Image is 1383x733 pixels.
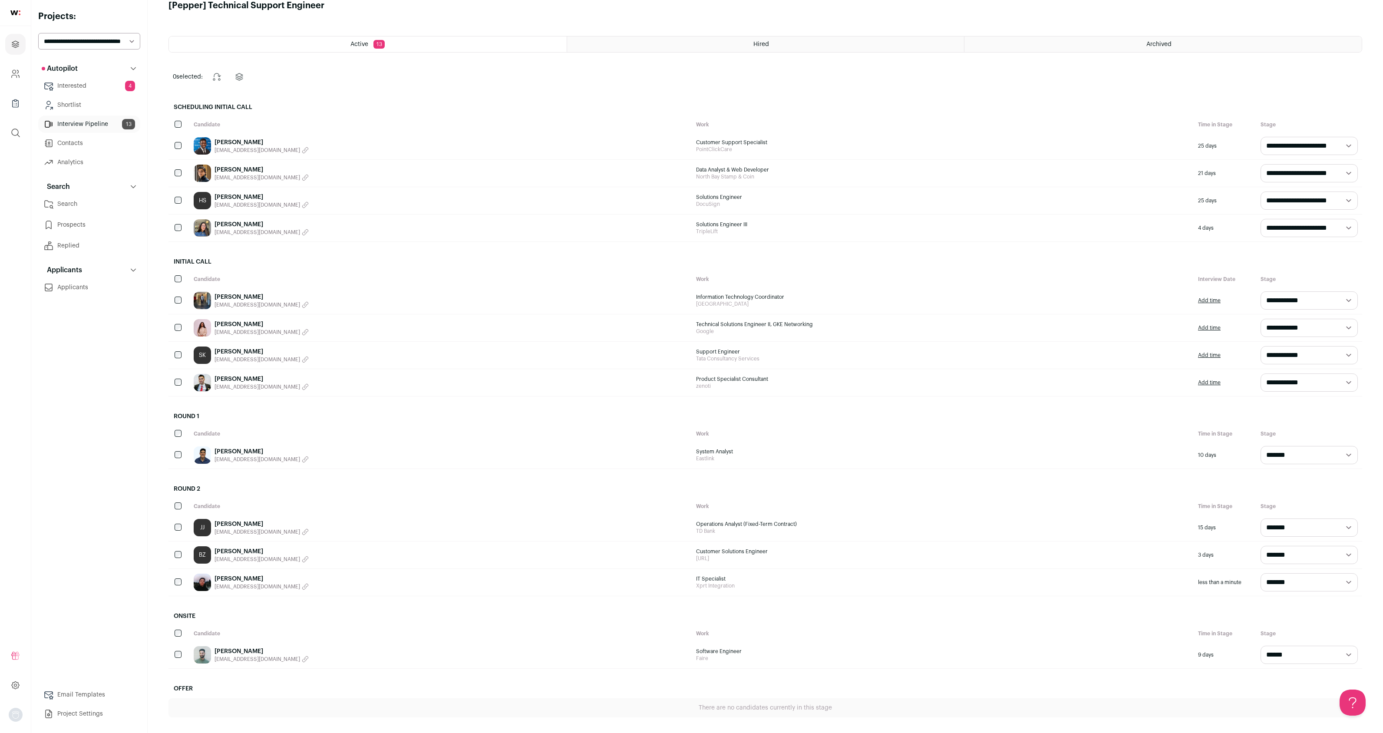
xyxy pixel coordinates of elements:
[215,356,309,363] button: [EMAIL_ADDRESS][DOMAIN_NAME]
[1256,117,1362,132] div: Stage
[215,583,309,590] button: [EMAIL_ADDRESS][DOMAIN_NAME]
[38,686,140,703] a: Email Templates
[5,34,26,55] a: Projects
[215,147,309,154] button: [EMAIL_ADDRESS][DOMAIN_NAME]
[1194,117,1256,132] div: Time in Stage
[1198,352,1221,359] a: Add time
[38,60,140,77] button: Autopilot
[10,10,20,15] img: wellfound-shorthand-0d5821cbd27db2630d0214b213865d53afaa358527fdda9d0ea32b1df1b89c2c.svg
[696,146,1190,153] span: PointClickCare
[692,626,1194,641] div: Work
[696,648,1190,655] span: Software Engineer
[215,656,300,663] span: [EMAIL_ADDRESS][DOMAIN_NAME]
[215,174,309,181] button: [EMAIL_ADDRESS][DOMAIN_NAME]
[696,328,1190,335] span: Google
[964,36,1362,52] a: Archived
[168,698,1362,717] div: There are no candidates currently in this stage
[215,165,309,174] a: [PERSON_NAME]
[215,174,300,181] span: [EMAIL_ADDRESS][DOMAIN_NAME]
[9,708,23,722] button: Open dropdown
[215,229,309,236] button: [EMAIL_ADDRESS][DOMAIN_NAME]
[38,279,140,296] a: Applicants
[696,383,1190,390] span: zenoti
[215,383,309,390] button: [EMAIL_ADDRESS][DOMAIN_NAME]
[194,137,211,155] img: 1e47d053bfa66a875b05c813c31ed26eb95396ae734f7f3e982b3c4a1b1a13d3.jpg
[696,376,1190,383] span: Product Specialist Consultant
[215,447,309,456] a: [PERSON_NAME]
[215,456,300,463] span: [EMAIL_ADDRESS][DOMAIN_NAME]
[189,117,692,132] div: Candidate
[692,499,1194,514] div: Work
[696,300,1190,307] span: [GEOGRAPHIC_DATA]
[1194,541,1256,568] div: 3 days
[215,193,309,201] a: [PERSON_NAME]
[38,195,140,213] a: Search
[173,73,203,81] span: selected:
[696,294,1190,300] span: Information Technology Coordinator
[38,10,140,23] h2: Projects:
[215,201,309,208] button: [EMAIL_ADDRESS][DOMAIN_NAME]
[1340,690,1366,716] iframe: Help Scout Beacon - Open
[696,521,1190,528] span: Operations Analyst (Fixed-Term Contract)
[696,575,1190,582] span: IT Specialist
[696,228,1190,235] span: TripleLift
[1146,41,1172,47] span: Archived
[168,679,1362,698] h2: Offer
[1198,379,1221,386] a: Add time
[696,355,1190,362] span: Tata Consultancy Services
[42,182,70,192] p: Search
[1194,215,1256,241] div: 4 days
[194,347,211,364] a: SK
[168,479,1362,499] h2: Round 2
[215,556,309,563] button: [EMAIL_ADDRESS][DOMAIN_NAME]
[1194,132,1256,159] div: 25 days
[194,519,211,536] div: JJ
[696,194,1190,201] span: Solutions Engineer
[696,455,1190,462] span: Eastlink
[194,446,211,464] img: 0c708310edf25fe2c98737affae72923edac8df5261750fbfe89240ab60939bc.jpg
[215,220,309,229] a: [PERSON_NAME]
[42,265,82,275] p: Applicants
[194,219,211,237] img: b03c006ab6945bab1e09d4568c84223cf8d3492c42d296a14ca28235c28f7052.jpg
[38,178,140,195] button: Search
[692,117,1194,132] div: Work
[1256,271,1362,287] div: Stage
[692,426,1194,442] div: Work
[1194,271,1256,287] div: Interview Date
[215,528,309,535] button: [EMAIL_ADDRESS][DOMAIN_NAME]
[215,293,309,301] a: [PERSON_NAME]
[38,705,140,723] a: Project Settings
[189,499,692,514] div: Candidate
[194,546,211,564] a: BZ
[1194,569,1256,596] div: less than a minute
[168,607,1362,626] h2: Onsite
[1194,514,1256,541] div: 15 days
[189,271,692,287] div: Candidate
[215,456,309,463] button: [EMAIL_ADDRESS][DOMAIN_NAME]
[696,528,1190,535] span: TD Bank
[168,407,1362,426] h2: Round 1
[215,147,300,154] span: [EMAIL_ADDRESS][DOMAIN_NAME]
[692,271,1194,287] div: Work
[38,237,140,254] a: Replied
[567,36,964,52] a: Hired
[1256,426,1362,442] div: Stage
[1198,297,1221,304] a: Add time
[215,229,300,236] span: [EMAIL_ADDRESS][DOMAIN_NAME]
[5,93,26,114] a: Company Lists
[696,555,1190,562] span: [URL]
[215,383,300,390] span: [EMAIL_ADDRESS][DOMAIN_NAME]
[696,166,1190,173] span: Data Analyst & Web Developer
[215,329,300,336] span: [EMAIL_ADDRESS][DOMAIN_NAME]
[125,81,135,91] span: 4
[215,347,309,356] a: [PERSON_NAME]
[696,173,1190,180] span: North Bay Stamp & Coin
[194,574,211,591] img: c5db209c4d6015917989a1964938006446c588071ff24f1fa261750e6b76c99b.jpg
[215,575,309,583] a: [PERSON_NAME]
[1198,324,1221,331] a: Add time
[215,201,300,208] span: [EMAIL_ADDRESS][DOMAIN_NAME]
[1194,426,1256,442] div: Time in Stage
[215,138,309,147] a: [PERSON_NAME]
